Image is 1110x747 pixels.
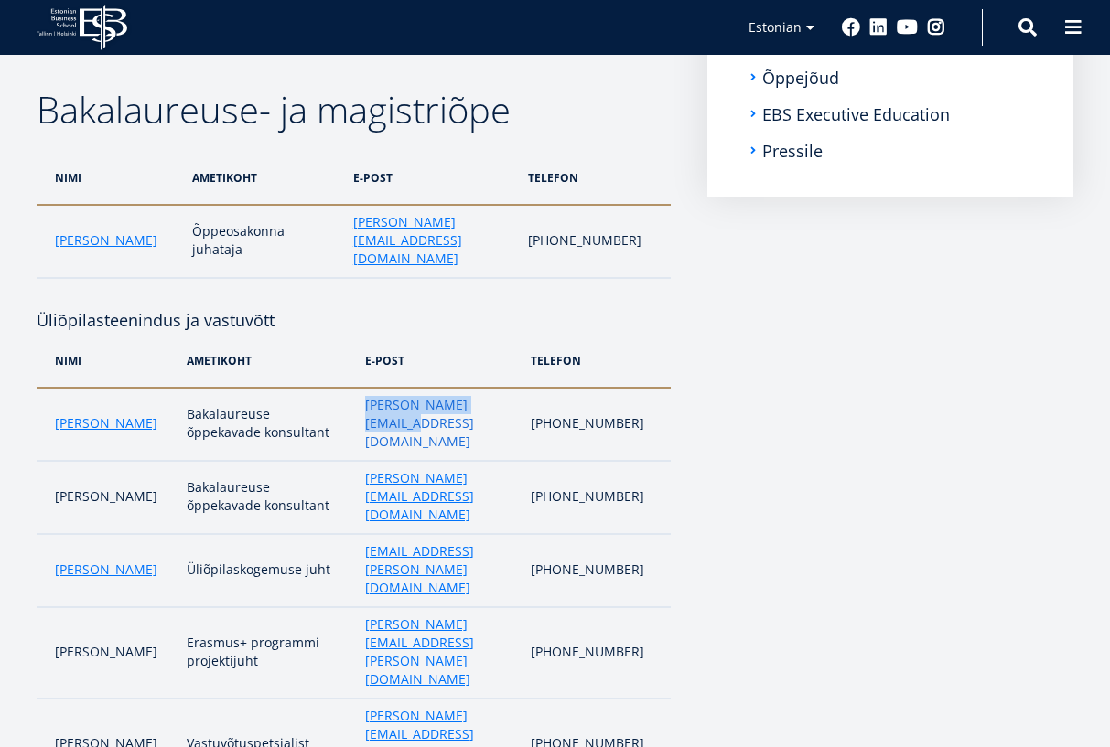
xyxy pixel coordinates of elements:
td: Bakalaureuse õppekavade konsultant [178,461,356,534]
h2: Bakalaureuse- ja magistriõpe [37,87,671,133]
a: [EMAIL_ADDRESS][PERSON_NAME][DOMAIN_NAME] [365,542,512,597]
a: [PERSON_NAME] [55,231,157,250]
a: [PERSON_NAME][EMAIL_ADDRESS][DOMAIN_NAME] [353,213,510,268]
a: [PERSON_NAME] [55,414,157,432]
td: [PERSON_NAME] [37,461,178,534]
th: nimi [37,334,178,388]
p: [PHONE_NUMBER] [531,560,652,579]
td: Bakalaureuse õppekavade konsultant [178,388,356,461]
th: e-post [344,151,519,205]
td: [PHONE_NUMBER] [519,205,671,278]
td: Erasmus+ programmi projektijuht [178,607,356,699]
a: [PERSON_NAME] [55,560,157,579]
a: [PERSON_NAME][EMAIL_ADDRESS][PERSON_NAME][DOMAIN_NAME] [365,615,512,688]
td: [PHONE_NUMBER] [522,607,671,699]
td: [PHONE_NUMBER] [522,461,671,534]
td: Õppeosakonna juhataja [183,205,344,278]
a: Facebook [842,18,860,37]
th: ametikoht [183,151,344,205]
a: Youtube [897,18,918,37]
th: telefon [519,151,671,205]
th: telefon [522,334,671,388]
a: [PERSON_NAME][EMAIL_ADDRESS][DOMAIN_NAME] [365,396,512,451]
a: Õppejõud [762,69,839,87]
a: EBS Executive Education [762,105,950,123]
a: Linkedin [869,18,888,37]
td: Üliõpilaskogemuse juht [178,534,356,607]
th: ametikoht [178,334,356,388]
th: nimi [37,151,183,205]
th: e-post [356,334,522,388]
h4: Üliõpilasteenindus ja vastuvõtt [37,279,671,334]
td: [PERSON_NAME] [37,607,178,699]
a: Instagram [927,18,945,37]
a: Pressile [762,142,823,160]
td: [PHONE_NUMBER] [522,388,671,461]
a: [PERSON_NAME][EMAIL_ADDRESS][DOMAIN_NAME] [365,469,512,524]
